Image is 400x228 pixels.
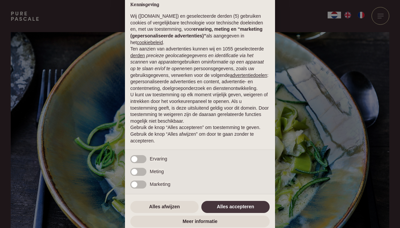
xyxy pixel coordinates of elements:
p: U kunt uw toestemming op elk moment vrijelijk geven, weigeren of intrekken door het voorkeurenpan... [130,92,270,124]
em: informatie op een apparaat op te slaan en/of te openen [130,59,264,71]
p: Gebruik de knop “Alles accepteren” om toestemming te geven. Gebruik de knop “Alles afwijzen” om d... [130,124,270,144]
p: Wij ([DOMAIN_NAME]) en geselecteerde derden (5) gebruiken cookies of vergelijkbare technologie vo... [130,13,270,46]
span: Ervaring [150,156,167,161]
span: Marketing [150,182,170,187]
h2: Kennisgeving [130,2,270,8]
button: Alles accepteren [201,201,270,213]
button: Alles afwijzen [130,201,199,213]
button: Meer informatie [130,216,270,228]
p: Ten aanzien van advertenties kunnen wij en 1055 geselecteerde gebruiken om en persoonsgegevens, z... [130,46,270,92]
strong: ervaring, meting en “marketing (gepersonaliseerde advertenties)” [130,26,262,38]
span: Meting [150,169,164,174]
button: advertentiedoelen [230,72,267,79]
a: cookiebeleid [137,40,163,45]
button: derden [130,52,145,59]
em: precieze geolocatiegegevens en identificatie via het scannen van apparaten [130,53,253,65]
